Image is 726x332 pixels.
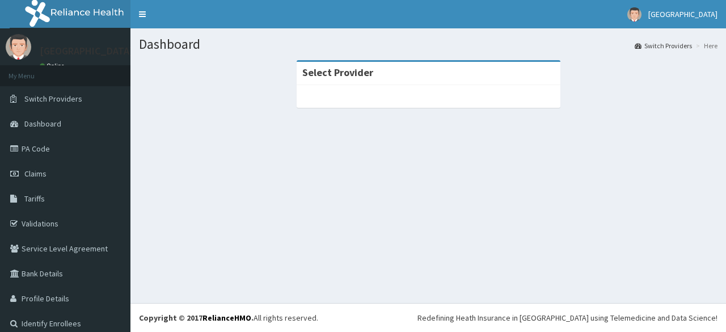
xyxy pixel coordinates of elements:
span: Claims [24,169,47,179]
strong: Select Provider [302,66,373,79]
h1: Dashboard [139,37,717,52]
a: Switch Providers [635,41,692,51]
img: User Image [627,7,641,22]
p: [GEOGRAPHIC_DATA] [40,46,133,56]
div: Redefining Heath Insurance in [GEOGRAPHIC_DATA] using Telemedicine and Data Science! [417,312,717,323]
a: Online [40,62,67,70]
a: RelianceHMO [202,313,251,323]
span: Tariffs [24,194,45,204]
li: Here [693,41,717,51]
footer: All rights reserved. [130,303,726,332]
span: Dashboard [24,119,61,129]
span: [GEOGRAPHIC_DATA] [648,9,717,19]
img: User Image [6,34,31,60]
strong: Copyright © 2017 . [139,313,254,323]
span: Switch Providers [24,94,82,104]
